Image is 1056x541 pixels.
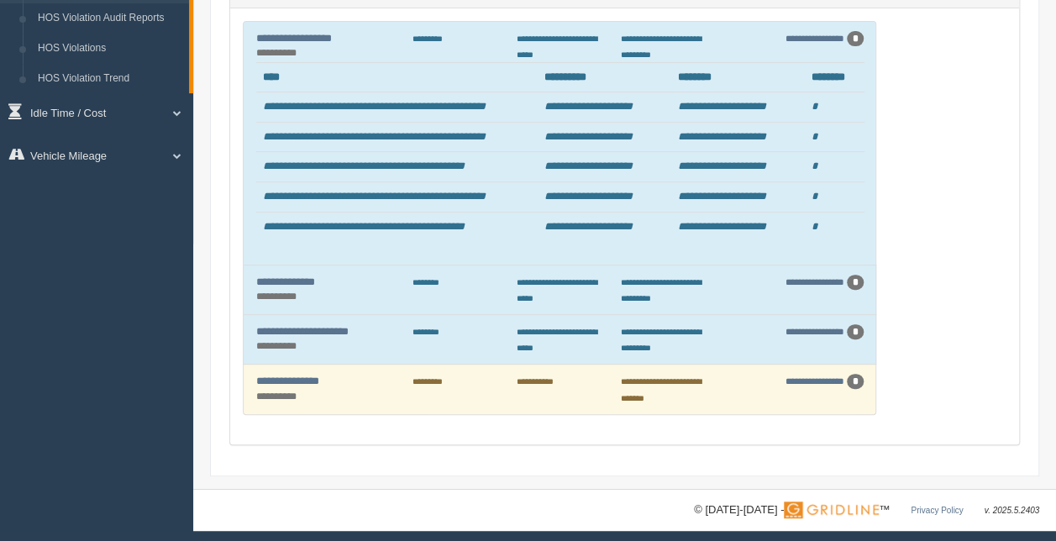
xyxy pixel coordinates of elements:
img: Gridline [784,502,879,518]
a: HOS Violations [30,34,189,64]
span: v. 2025.5.2403 [985,506,1039,515]
a: HOS Violation Trend [30,64,189,94]
a: Privacy Policy [911,506,963,515]
div: © [DATE]-[DATE] - ™ [694,502,1039,519]
a: HOS Violation Audit Reports [30,3,189,34]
